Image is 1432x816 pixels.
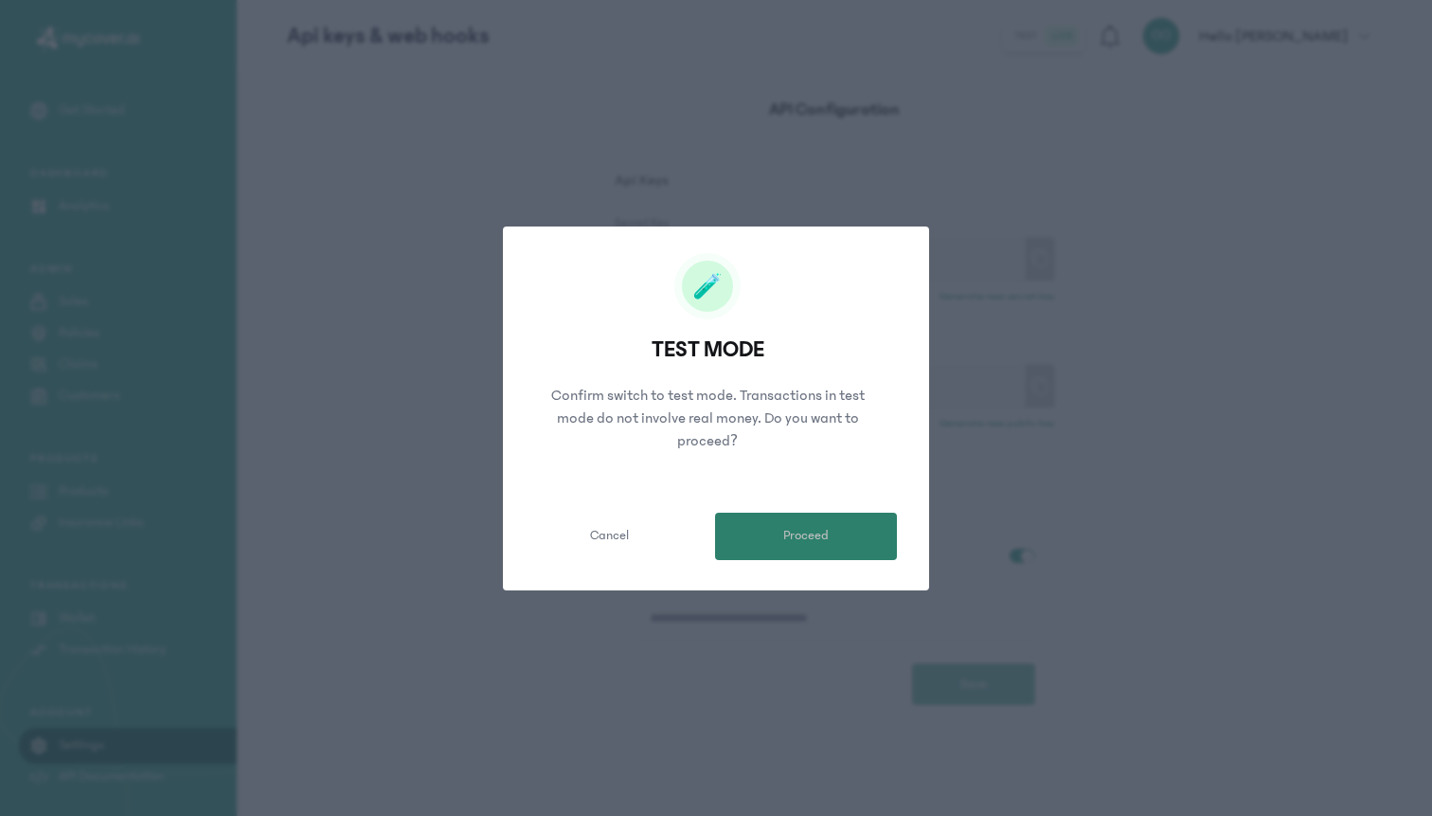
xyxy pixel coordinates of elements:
span: Cancel [590,526,629,546]
p: test MODE [518,335,897,365]
button: Proceed [715,513,897,560]
span: Proceed [783,526,829,546]
p: Confirm switch to test mode. Transactions in test mode do not involve real money. Do you want to ... [518,384,897,452]
button: Cancel [518,513,700,560]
